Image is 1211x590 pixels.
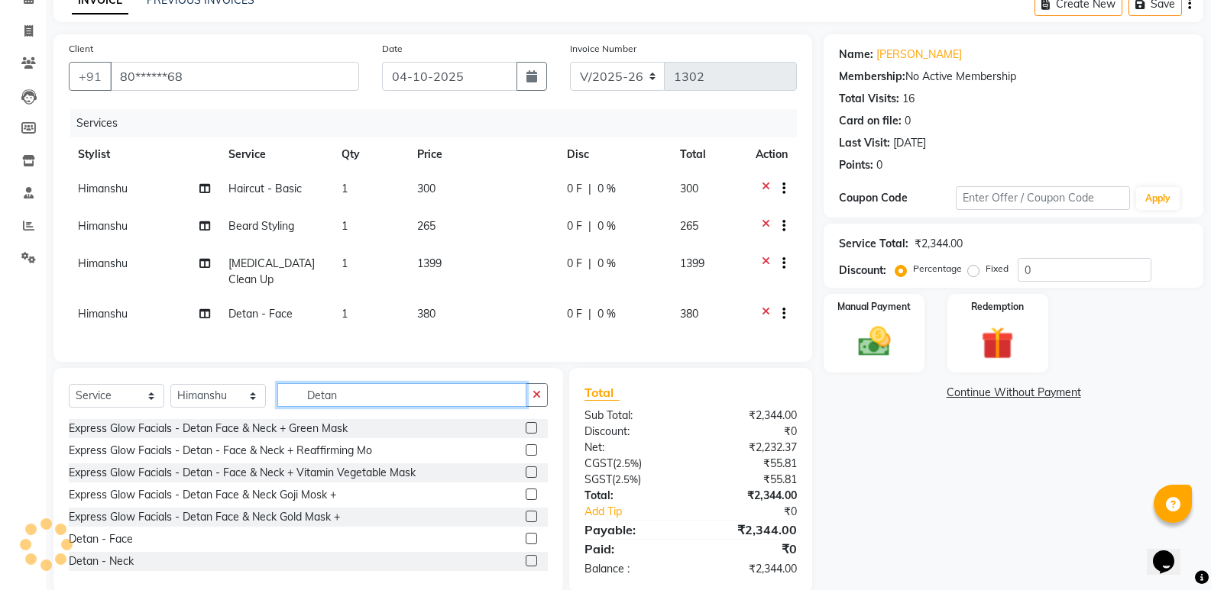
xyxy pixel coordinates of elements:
div: [DATE] [893,135,926,151]
span: Himanshu [78,182,128,195]
div: Paid: [573,540,691,558]
span: 380 [417,307,436,321]
label: Manual Payment [837,300,911,314]
div: 16 [902,91,915,107]
span: Total [584,385,620,401]
div: ₹2,232.37 [691,440,808,456]
button: Apply [1136,187,1180,210]
div: ₹0 [691,424,808,440]
label: Client [69,42,93,56]
div: Detan - Face [69,531,133,547]
a: [PERSON_NAME] [876,47,962,63]
div: Discount: [839,263,886,279]
span: Himanshu [78,219,128,233]
div: 0 [876,157,882,173]
th: Disc [558,137,671,172]
span: 0 F [567,218,582,234]
span: | [588,218,591,234]
th: Qty [332,137,408,172]
div: Last Visit: [839,135,890,151]
div: Total: [573,488,691,504]
div: Express Glow Facials - Detan - Face & Neck + Reaffirming Mo [69,443,372,459]
span: SGST [584,472,612,486]
div: 0 [905,113,911,129]
label: Percentage [913,262,962,276]
div: Sub Total: [573,408,691,424]
div: ₹55.81 [691,472,808,488]
span: 0 % [597,218,616,234]
input: Enter Offer / Coupon Code [956,186,1130,210]
div: Points: [839,157,873,173]
img: _cash.svg [848,323,901,360]
iframe: chat widget [1147,529,1196,575]
th: Stylist [69,137,219,172]
div: Coupon Code [839,190,955,206]
span: CGST [584,456,613,470]
div: ( ) [573,456,691,472]
label: Date [382,42,403,56]
div: ₹0 [691,540,808,558]
span: Beard Styling [228,219,294,233]
div: Express Glow Facials - Detan - Face & Neck + Vitamin Vegetable Mask [69,465,416,481]
div: Service Total: [839,236,908,252]
span: 300 [680,182,698,195]
span: 0 F [567,181,582,197]
div: No Active Membership [839,69,1188,85]
div: ₹2,344.00 [691,408,808,424]
span: 2.5% [616,457,639,469]
span: 1399 [680,256,704,270]
span: 300 [417,182,436,195]
span: 0 % [597,181,616,197]
span: Himanshu [78,307,128,321]
div: Services [70,109,808,137]
div: Express Glow Facials - Detan Face & Neck Gold Mask + [69,509,340,525]
span: Detan - Face [228,307,293,321]
span: [MEDICAL_DATA] Clean Up [228,256,315,286]
div: Discount: [573,424,691,440]
div: Express Glow Facials - Detan Face & Neck + Green Mask [69,421,348,437]
th: Action [746,137,797,172]
div: Express Glow Facials - Detan Face & Neck Goji Mosk + [69,487,336,503]
div: Net: [573,440,691,456]
div: ₹2,344.00 [915,236,963,252]
div: ₹0 [711,504,808,520]
span: 1 [342,256,348,270]
span: 0 % [597,256,616,272]
div: Balance : [573,561,691,577]
div: ₹55.81 [691,456,808,472]
div: ₹2,344.00 [691,488,808,504]
span: 380 [680,307,698,321]
a: Add Tip [573,504,711,520]
th: Total [671,137,746,172]
span: 265 [417,219,436,233]
div: Total Visits: [839,91,899,107]
div: ( ) [573,472,691,488]
span: Haircut - Basic [228,182,302,195]
span: 1 [342,307,348,321]
div: ₹2,344.00 [691,521,808,539]
span: 1 [342,219,348,233]
span: 0 F [567,256,582,272]
div: Payable: [573,521,691,539]
th: Price [408,137,558,172]
img: _gift.svg [971,323,1024,363]
div: Detan - Neck [69,553,134,569]
span: | [588,306,591,322]
div: Membership: [839,69,905,85]
span: | [588,181,591,197]
span: 2.5% [615,473,638,485]
a: Continue Without Payment [827,385,1200,401]
span: 1 [342,182,348,195]
label: Redemption [971,300,1024,314]
label: Fixed [986,262,1009,276]
div: ₹2,344.00 [691,561,808,577]
input: Search or Scan [277,383,526,407]
span: 1399 [417,256,442,270]
span: | [588,256,591,272]
input: Search by Name/Mobile/Email/Code [110,62,359,91]
button: +91 [69,62,112,91]
span: 0 % [597,306,616,322]
span: 265 [680,219,698,233]
label: Invoice Number [570,42,636,56]
div: Name: [839,47,873,63]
